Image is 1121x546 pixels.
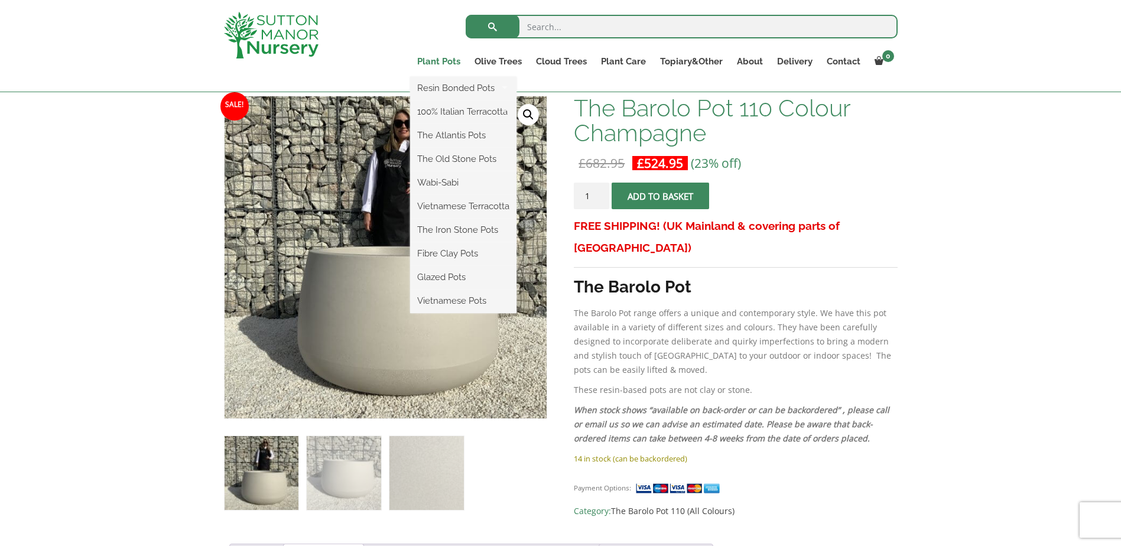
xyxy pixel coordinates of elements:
[410,103,516,121] a: 100% Italian Terracotta
[410,79,516,97] a: Resin Bonded Pots
[467,53,529,70] a: Olive Trees
[574,215,897,259] h3: FREE SHIPPING! (UK Mainland & covering parts of [GEOGRAPHIC_DATA])
[594,53,653,70] a: Plant Care
[574,277,691,297] strong: The Barolo Pot
[410,150,516,168] a: The Old Stone Pots
[307,436,381,510] img: The Barolo Pot 110 Colour Champagne - Image 2
[529,53,594,70] a: Cloud Trees
[574,183,609,209] input: Product quantity
[691,155,741,171] span: (23% off)
[410,268,516,286] a: Glazed Pots
[579,155,586,171] span: £
[410,126,516,144] a: The Atlantis Pots
[574,383,897,397] p: These resin-based pots are not clay or stone.
[770,53,820,70] a: Delivery
[635,482,724,495] img: payment supported
[466,15,898,38] input: Search...
[220,92,249,121] span: Sale!
[224,12,319,58] img: logo
[612,183,709,209] button: Add to basket
[867,53,898,70] a: 0
[225,436,298,510] img: The Barolo Pot 110 Colour Champagne
[653,53,730,70] a: Topiary&Other
[410,53,467,70] a: Plant Pots
[882,50,894,62] span: 0
[574,306,897,377] p: The Barolo Pot range offers a unique and contemporary style. We have this pot available in a vari...
[518,104,539,125] a: View full-screen image gallery
[410,221,516,239] a: The Iron Stone Pots
[820,53,867,70] a: Contact
[579,155,625,171] bdi: 682.95
[637,155,644,171] span: £
[574,451,897,466] p: 14 in stock (can be backordered)
[574,96,897,145] h1: The Barolo Pot 110 Colour Champagne
[637,155,683,171] bdi: 524.95
[611,505,735,516] a: The Barolo Pot 110 (All Colours)
[574,483,631,492] small: Payment Options:
[410,245,516,262] a: Fibre Clay Pots
[410,174,516,191] a: Wabi-Sabi
[574,404,889,444] em: When stock shows “available on back-order or can be backordered” , please call or email us so we ...
[410,197,516,215] a: Vietnamese Terracotta
[730,53,770,70] a: About
[389,436,463,510] img: The Barolo Pot 110 Colour Champagne - Image 3
[574,504,897,518] span: Category:
[410,292,516,310] a: Vietnamese Pots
